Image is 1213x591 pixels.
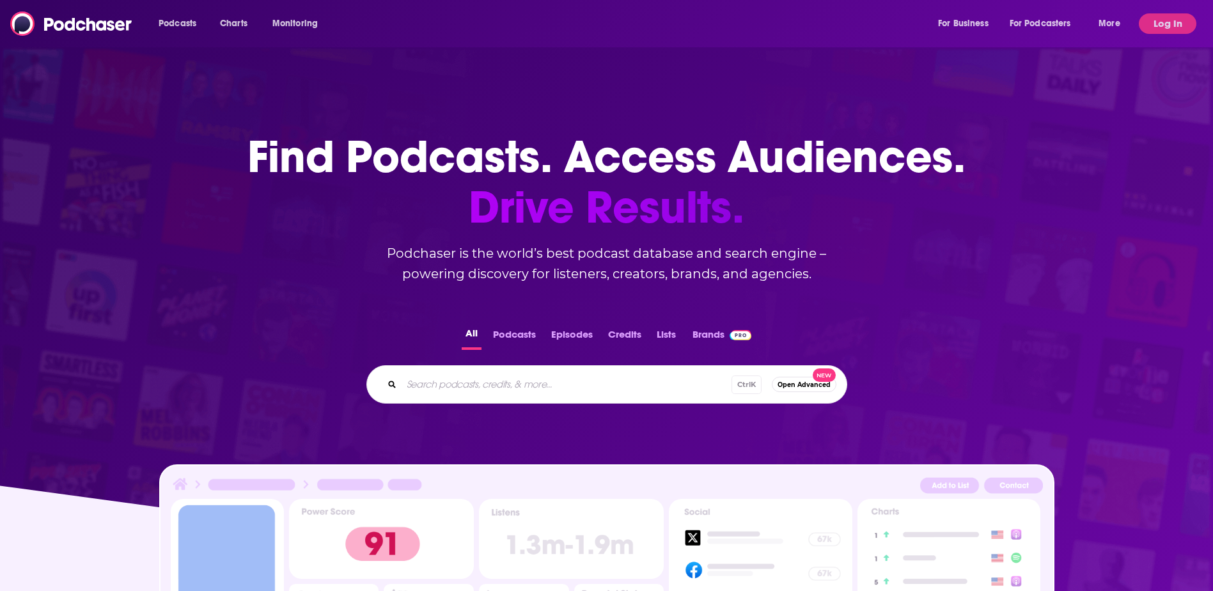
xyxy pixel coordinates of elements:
button: open menu [929,13,1005,34]
img: Podcast Insights Header [171,476,1043,498]
a: Charts [212,13,255,34]
input: Search podcasts, credits, & more... [402,374,732,395]
span: Drive Results. [247,182,966,233]
a: BrandsPodchaser Pro [693,325,752,350]
span: For Podcasters [1010,15,1071,33]
span: More [1099,15,1120,33]
button: Podcasts [489,325,540,350]
span: Podcasts [159,15,196,33]
img: Podchaser Pro [730,330,752,340]
h1: Find Podcasts. Access Audiences. [247,132,966,233]
img: Podchaser - Follow, Share and Rate Podcasts [10,12,133,36]
span: For Business [938,15,989,33]
button: All [462,325,481,350]
button: open menu [150,13,213,34]
span: Monitoring [272,15,318,33]
span: New [813,368,836,382]
span: Charts [220,15,247,33]
button: open menu [263,13,334,34]
button: open menu [1090,13,1136,34]
img: Podcast Insights Listens [479,499,664,579]
div: Search podcasts, credits, & more... [366,365,847,404]
button: Lists [653,325,680,350]
img: Podcast Insights Power score [289,499,474,579]
button: Log In [1139,13,1196,34]
span: Open Advanced [778,381,831,388]
h2: Podchaser is the world’s best podcast database and search engine – powering discovery for listene... [351,243,863,284]
button: Open AdvancedNew [772,377,836,392]
button: Episodes [547,325,597,350]
button: Credits [604,325,645,350]
button: open menu [1001,13,1090,34]
span: Ctrl K [732,375,762,394]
